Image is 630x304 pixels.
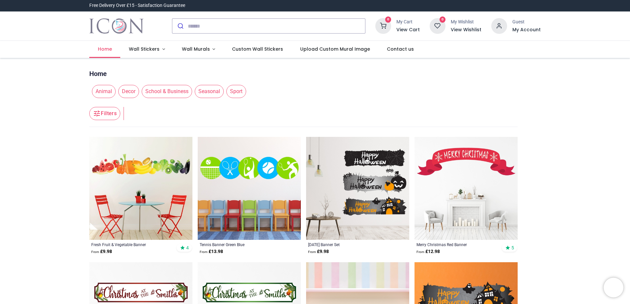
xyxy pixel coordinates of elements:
[198,137,301,240] img: Tennis Banner Green Blue Wall Sticker
[98,46,112,52] span: Home
[186,245,189,251] span: 4
[91,250,99,254] span: From
[173,41,224,58] a: Wall Murals
[89,69,107,78] a: Home
[308,250,316,254] span: From
[120,41,173,58] a: Wall Stickers
[308,248,329,255] strong: £ 9.98
[511,245,514,251] span: 5
[396,19,420,25] div: My Cart
[451,27,481,33] a: View Wishlist
[89,2,185,9] div: Free Delivery Over £15 - Satisfaction Guarantee
[416,248,440,255] strong: £ 12.98
[91,242,171,247] a: Fresh Fruit & Vegetable Banner
[139,85,192,98] button: School & Business
[172,19,188,33] button: Submit
[116,85,139,98] button: Decor
[387,46,414,52] span: Contact us
[92,85,116,98] span: Animal
[142,85,192,98] span: School & Business
[224,85,246,98] button: Sport
[200,242,279,247] a: Tennis Banner Green Blue
[300,46,370,52] span: Upload Custom Mural Image
[226,85,246,98] span: Sport
[232,46,283,52] span: Custom Wall Stickers
[195,85,224,98] span: Seasonal
[89,107,120,120] button: Filters
[512,19,541,25] div: Guest
[415,137,518,240] img: Merry Christmas Red Banner Wall Sticker
[402,2,541,9] iframe: Customer reviews powered by Trustpilot
[129,46,159,52] span: Wall Stickers
[91,248,112,255] strong: £ 9.98
[440,16,446,23] sup: 0
[182,46,210,52] span: Wall Murals
[385,16,391,23] sup: 0
[416,242,496,247] a: Merry Christmas Red Banner
[396,27,420,33] a: View Cart
[89,137,192,240] img: Fresh Fruit & Vegetable Banner Wall Sticker
[118,85,139,98] span: Decor
[375,23,391,28] a: 0
[200,250,208,254] span: From
[89,17,144,35] img: Icon Wall Stickers
[416,250,424,254] span: From
[200,248,223,255] strong: £ 13.98
[192,85,224,98] button: Seasonal
[89,85,116,98] button: Animal
[306,137,409,240] img: Happy Halloween Banner Wall Sticker Set
[430,23,445,28] a: 0
[512,27,541,33] a: My Account
[451,19,481,25] div: My Wishlist
[604,278,623,297] iframe: Brevo live chat
[89,17,144,35] a: Logo of Icon Wall Stickers
[308,242,387,247] a: [DATE] Banner Set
